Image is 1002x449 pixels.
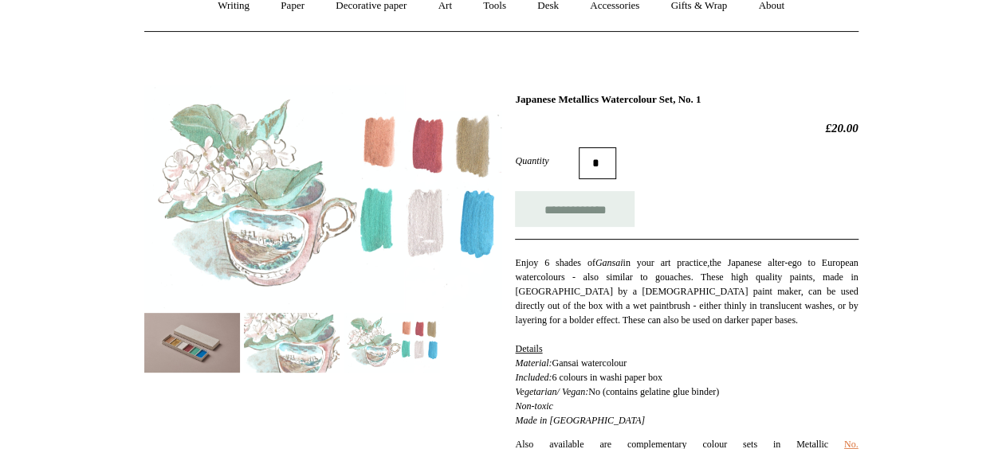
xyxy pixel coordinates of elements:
h2: £20.00 [515,121,858,135]
img: Japanese Metallics Watercolour Set, No. 1 [144,85,501,309]
h1: Japanese Metallics Watercolour Set, No. 1 [515,93,858,106]
em: Vegetarian/ Vegan: [515,386,588,397]
span: in your art practice [623,257,707,268]
label: Quantity [515,154,579,168]
em: Material: [515,357,552,369]
span: Enjoy 6 shades of [515,257,595,268]
span: Details [515,343,542,354]
em: Included: [515,372,552,383]
em: Gansai [595,257,623,268]
img: Japanese Metallics Watercolour Set, No. 1 [344,313,439,373]
img: Japanese Metallics Watercolour Set, No. 1 [144,313,240,373]
em: Non-toxic Made in [GEOGRAPHIC_DATA] [515,400,645,426]
em: , [707,257,709,268]
img: Japanese Metallics Watercolour Set, No. 1 [244,313,340,373]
